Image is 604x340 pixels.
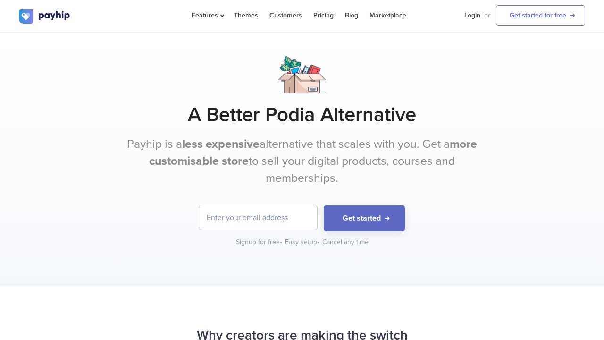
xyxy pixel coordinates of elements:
[19,9,71,24] img: logo.svg
[317,238,319,246] span: •
[278,56,326,93] img: box.png
[182,137,260,151] b: less expensive
[322,238,369,247] div: Cancel any time
[280,238,282,246] span: •
[199,205,317,230] input: Enter your email address
[324,205,405,231] button: Get started
[19,103,585,127] h1: A Better Podia Alternative
[496,5,585,25] a: Get started for free
[149,137,477,168] b: more customisable store
[125,136,479,187] p: Payhip is a alternative that scales with you. Get a to sell your digital products, courses and me...
[285,238,320,247] div: Easy setup
[192,11,223,19] span: Features
[236,238,283,247] div: Signup for free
